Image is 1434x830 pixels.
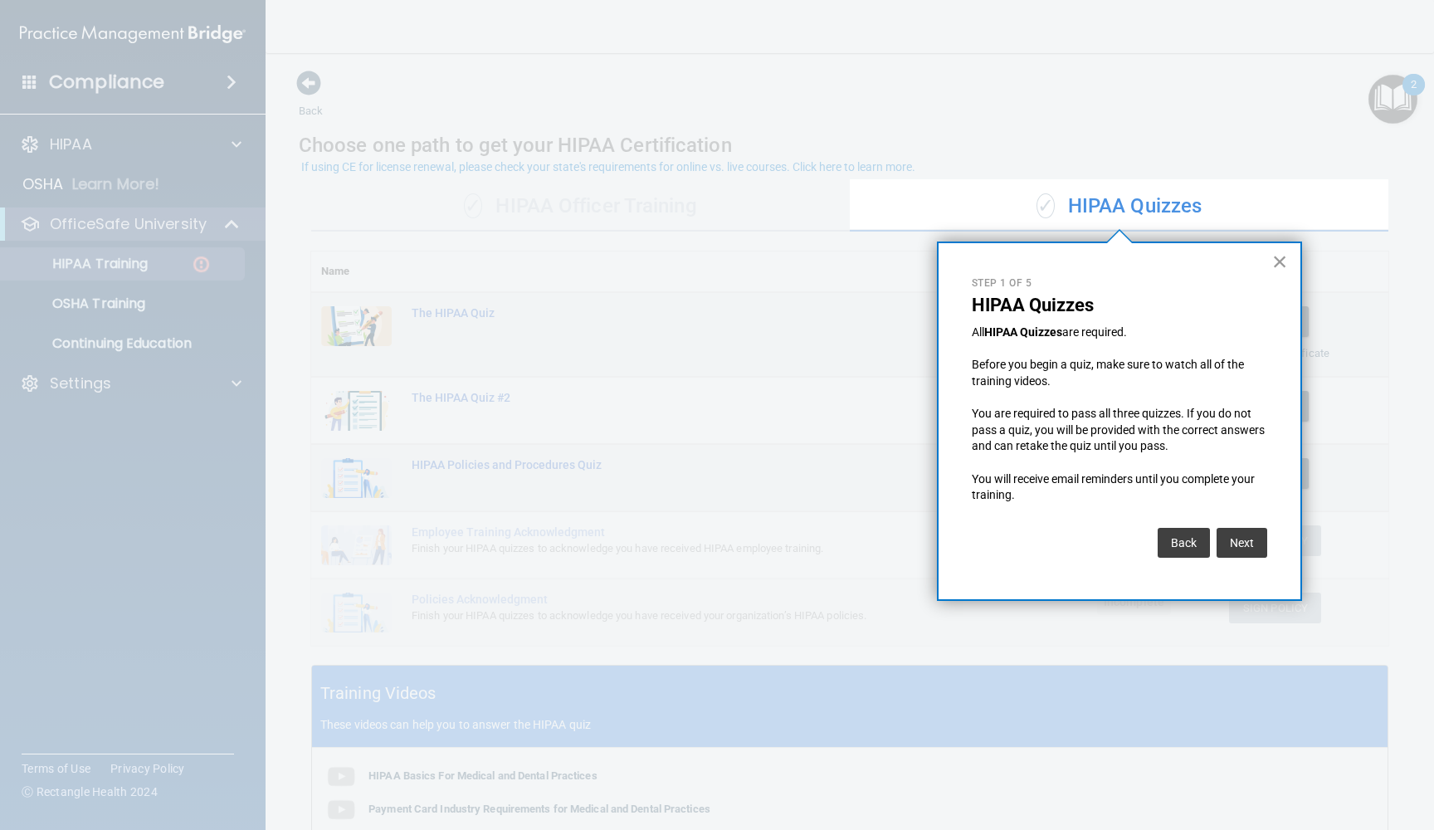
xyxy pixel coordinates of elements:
[972,357,1267,389] p: Before you begin a quiz, make sure to watch all of the training videos.
[850,182,1388,232] div: HIPAA Quizzes
[1158,528,1210,558] button: Back
[1036,193,1055,218] span: ✓
[1351,715,1414,779] iframe: Drift Widget Chat Controller
[984,325,1062,339] strong: HIPAA Quizzes
[972,325,984,339] span: All
[972,295,1267,316] p: HIPAA Quizzes
[1272,248,1288,275] button: Close
[972,406,1267,455] p: You are required to pass all three quizzes. If you do not pass a quiz, you will be provided with ...
[972,471,1267,504] p: You will receive email reminders until you complete your training.
[972,276,1267,290] p: Step 1 of 5
[1062,325,1127,339] span: are required.
[1217,528,1267,558] button: Next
